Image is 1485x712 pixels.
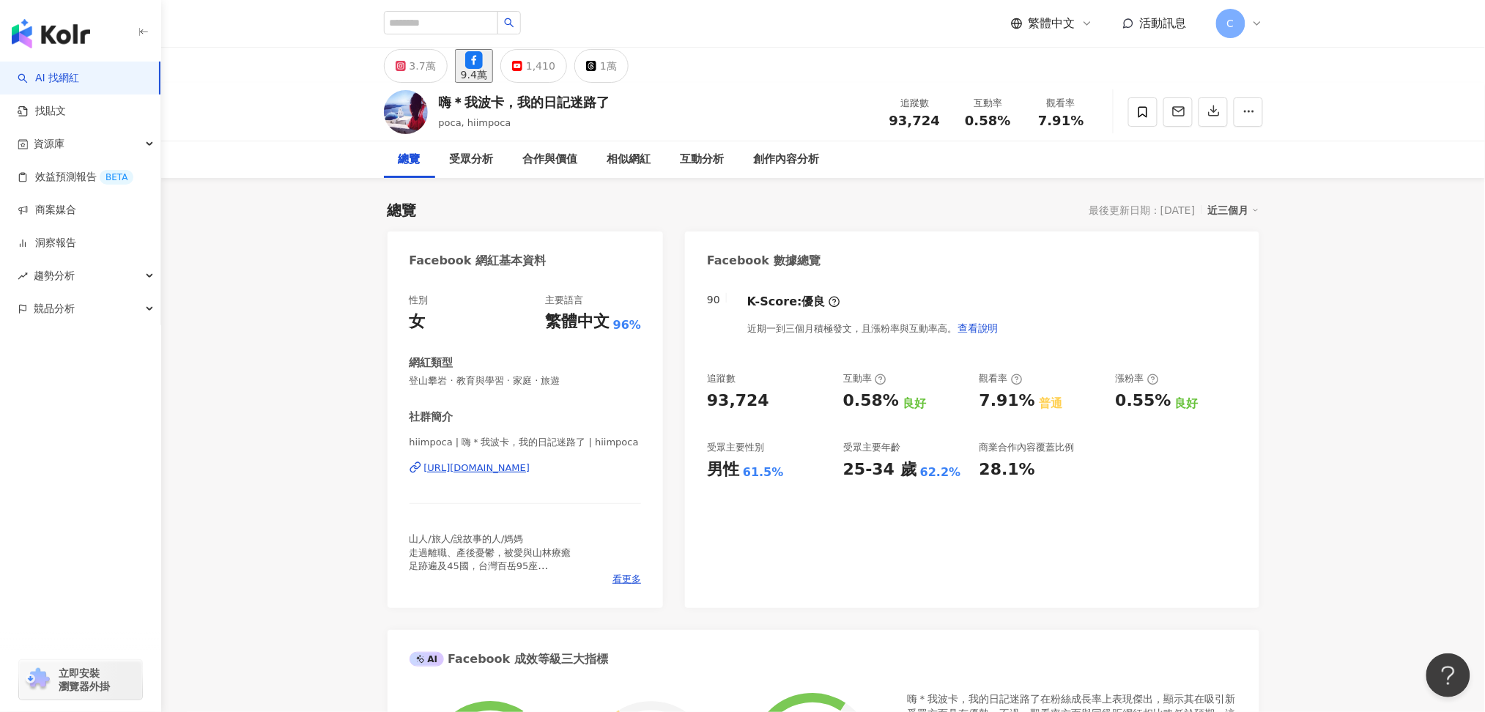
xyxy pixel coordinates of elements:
div: 3.7萬 [410,56,436,76]
div: 漲粉率 [1116,372,1159,385]
div: 0.58% [843,390,899,412]
a: searchAI 找網紅 [18,71,79,86]
div: 近期一到三個月積極發文，且漲粉率與互動率高。 [747,314,999,343]
div: 93,724 [707,390,769,412]
div: 9.4萬 [461,69,487,81]
span: 活動訊息 [1140,16,1187,30]
button: 1,410 [500,49,567,83]
div: 1,410 [526,56,555,76]
div: 男性 [707,459,739,481]
div: 0.55% [1116,390,1171,412]
div: 互動率 [960,96,1016,111]
a: [URL][DOMAIN_NAME] [410,461,642,475]
span: 資源庫 [34,127,64,160]
div: 受眾主要性別 [707,441,764,454]
span: 查看說明 [958,322,999,334]
div: 62.2% [920,464,961,481]
div: 總覽 [388,200,417,220]
div: 觀看率 [979,372,1023,385]
div: 90 [707,294,720,305]
div: 互動分析 [681,151,725,168]
span: 93,724 [889,113,940,128]
div: [URL][DOMAIN_NAME] [424,461,530,475]
span: 看更多 [612,573,641,586]
iframe: Help Scout Beacon - Open [1426,653,1470,697]
span: rise [18,271,28,281]
a: 效益預測報告BETA [18,170,133,185]
span: 7.91% [1038,114,1084,128]
div: 25-34 歲 [843,459,916,481]
button: 9.4萬 [455,49,493,83]
div: Facebook 網紅基本資料 [410,253,547,269]
button: 1萬 [574,49,629,83]
img: chrome extension [23,668,52,691]
div: 追蹤數 [707,372,736,385]
div: 主要語言 [545,294,583,307]
span: 競品分析 [34,292,75,325]
div: 觀看率 [1034,96,1089,111]
div: 合作與價值 [523,151,578,168]
div: 嗨＊我波卡，我的日記迷路了 [439,93,610,111]
span: hiimpoca | 嗨＊我波卡，我的日記迷路了 | hiimpoca [410,436,642,449]
button: 3.7萬 [384,49,448,83]
div: 繁體中文 [545,311,610,333]
div: 相似網紅 [607,151,651,168]
div: AI [410,652,445,667]
div: 28.1% [979,459,1035,481]
div: 女 [410,311,426,333]
img: KOL Avatar [384,90,428,134]
span: search [504,18,514,28]
span: poca, hiimpoca [439,117,511,128]
div: 良好 [1175,396,1199,412]
div: 網紅類型 [410,355,453,371]
div: 近三個月 [1208,201,1259,220]
a: 洞察報告 [18,236,76,251]
a: 找貼文 [18,104,66,119]
div: 社群簡介 [410,409,453,425]
div: 受眾分析 [450,151,494,168]
span: 立即安裝 瀏覽器外掛 [59,667,110,693]
div: 受眾主要年齡 [843,441,900,454]
span: C [1227,15,1234,31]
span: 山人/旅人/說故事的人/媽媽 走過離職、產後憂鬱，被愛與山林療癒 足跡遍及45國，台灣百岳95座 夢想帶著女兒看遍世界 [410,533,571,585]
img: logo [12,19,90,48]
span: 繁體中文 [1029,15,1075,31]
div: 普通 [1039,396,1062,412]
div: 最後更新日期：[DATE] [1089,204,1195,216]
div: K-Score : [747,294,840,310]
div: 創作內容分析 [754,151,820,168]
div: 61.5% [743,464,784,481]
div: 1萬 [600,56,617,76]
span: 0.58% [965,114,1010,128]
div: 互動率 [843,372,886,385]
div: 總覽 [399,151,421,168]
div: 優良 [802,294,826,310]
span: 登山攀岩 · 教育與學習 · 家庭 · 旅遊 [410,374,642,387]
button: 查看說明 [957,314,999,343]
span: 96% [613,317,641,333]
div: 7.91% [979,390,1035,412]
div: 追蹤數 [887,96,943,111]
div: Facebook 成效等級三大指標 [410,651,609,667]
span: 趨勢分析 [34,259,75,292]
div: 性別 [410,294,429,307]
div: Facebook 數據總覽 [707,253,821,269]
div: 商業合作內容覆蓋比例 [979,441,1075,454]
a: chrome extension立即安裝 瀏覽器外掛 [19,660,142,700]
div: 良好 [903,396,926,412]
a: 商案媒合 [18,203,76,218]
